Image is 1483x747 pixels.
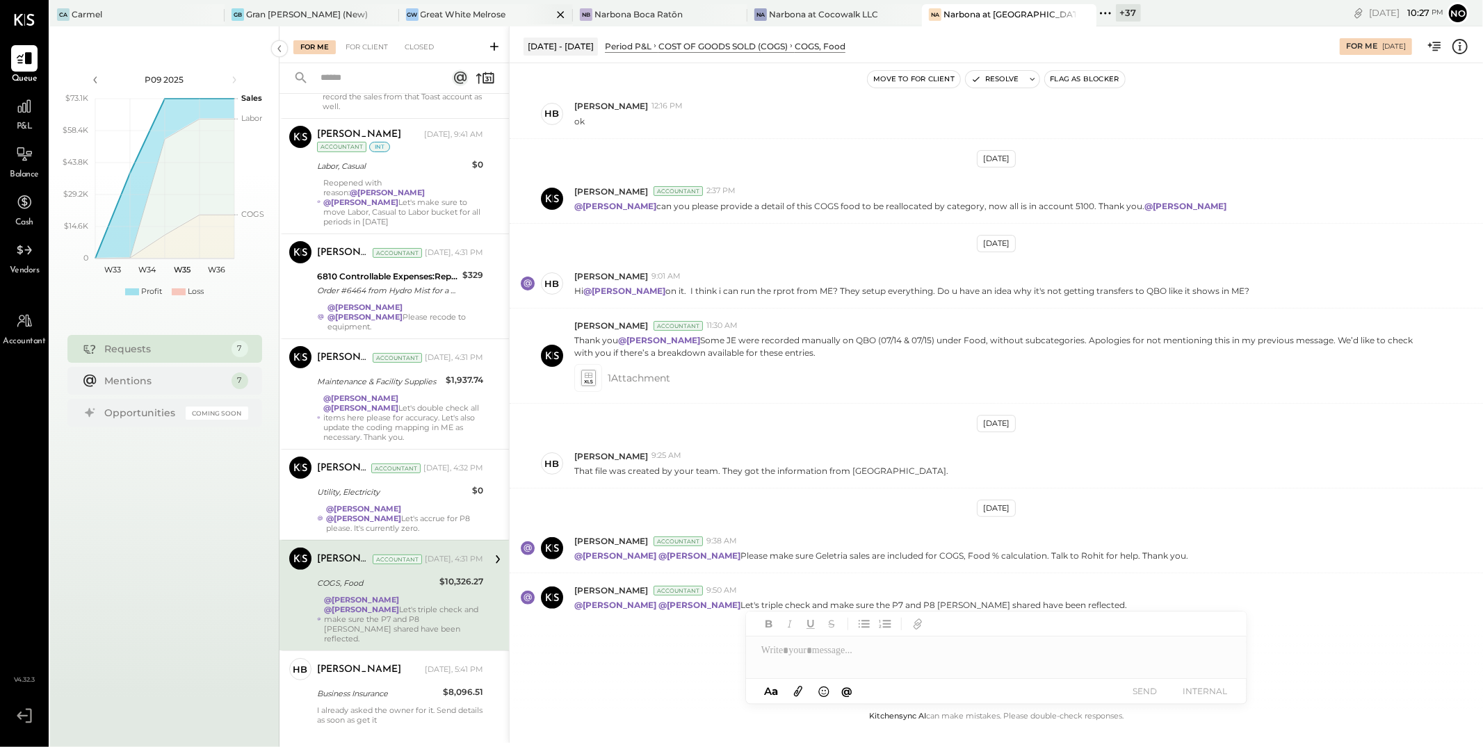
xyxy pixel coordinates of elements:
strong: @[PERSON_NAME] [323,197,398,207]
span: a [772,684,778,698]
p: ok [574,115,585,127]
div: Period P&L [605,40,651,52]
span: [PERSON_NAME] [574,100,648,112]
span: [PERSON_NAME] [574,584,648,596]
div: [DATE], 4:31 PM [425,352,483,363]
div: $1,937.74 [446,373,483,387]
div: Accountant [373,248,422,258]
div: Gran [PERSON_NAME] (New) [246,8,368,20]
strong: @[PERSON_NAME] [323,393,398,403]
button: No [1447,2,1469,24]
button: Resolve [966,71,1024,88]
div: int [369,142,390,152]
div: HB [545,457,560,470]
div: Utility, Electricity [317,485,468,499]
button: Italic [781,615,799,633]
text: W33 [104,265,121,274]
strong: @[PERSON_NAME] [618,335,700,345]
text: Sales [241,93,262,103]
span: [PERSON_NAME] [574,535,648,547]
p: can you please provide a detail of this COGS food to be reallocated by category, now all is in ac... [574,200,1229,212]
span: Accountant [3,336,46,348]
div: P09 2025 [106,74,224,85]
div: [DATE], 4:31 PM [425,554,483,565]
div: Narbona at [GEOGRAPHIC_DATA] LLC [943,8,1076,20]
div: 6810 Controllable Expenses:Repairs & Maintenance:Repair & Maintenance, Equipment [317,270,458,284]
span: 11:30 AM [706,320,738,331]
a: Balance [1,141,48,181]
div: Narbona Boca Ratōn [594,8,683,20]
div: Accountant [317,142,366,152]
button: SEND [1117,682,1173,700]
text: COGS [241,209,264,219]
div: Accountant [654,586,703,596]
button: Aa [760,684,782,699]
div: [DATE] - [DATE] [524,38,598,55]
div: [DATE] [1369,6,1443,19]
div: 7 [232,340,248,357]
div: Let's triple check and make sure the P7 and P8 [PERSON_NAME] shared have been reflected. [324,595,483,643]
a: P&L [1,93,48,133]
div: Great White Melrose [421,8,506,20]
div: Na [929,8,941,21]
div: For Me [1346,41,1377,52]
span: @ [842,684,853,698]
strong: @[PERSON_NAME] [574,201,656,211]
a: Cash [1,189,48,229]
p: That file was created by your team. They got the information from [GEOGRAPHIC_DATA]. [574,465,948,477]
strong: @[PERSON_NAME] [574,600,656,610]
div: Reopened with reason: Let's make sure to move Labor, Casual to Labor bucket for all periods in [D... [323,178,483,227]
div: [DATE], 4:31 PM [425,247,483,258]
div: Profit [141,286,162,297]
span: 1 Attachment [608,364,670,392]
p: Thank you Some JE were recorded manually on QBO (07/14 & 07/15) under Food, without subcategories... [574,334,1427,358]
div: Closed [398,40,441,54]
div: Carmel [72,8,102,20]
span: 9:01 AM [651,271,681,282]
span: P&L [17,121,33,133]
span: 9:50 AM [706,585,737,596]
div: Order #6464 from Hydro Mist for a 24 Inch Outdoor Wall Mount Oscillating Fan, total $329.00 [317,284,458,297]
span: 9:38 AM [706,536,737,547]
div: $8,096.51 [443,685,483,699]
button: Unordered List [855,615,873,633]
span: [PERSON_NAME] [574,186,648,197]
text: W35 [174,265,191,274]
div: Accountant [373,353,422,363]
text: 0 [83,253,88,263]
strong: @[PERSON_NAME] [350,188,425,197]
div: Accountant [654,321,703,331]
text: W36 [208,265,225,274]
div: Accountant [371,463,421,473]
span: 9:25 AM [651,450,681,461]
div: Accountant [654,186,703,196]
div: [DATE], 9:41 AM [424,129,483,140]
div: $0 [472,158,483,172]
div: [DATE] [1382,42,1406,51]
strong: @[PERSON_NAME] [574,550,656,561]
div: [DATE] [977,150,1016,167]
div: copy link [1352,6,1366,20]
text: $73.1K [65,93,88,103]
text: $58.4K [63,125,88,135]
div: $329 [462,268,483,282]
span: Cash [15,217,33,229]
div: GW [406,8,419,21]
button: INTERNAL [1177,682,1233,700]
span: [PERSON_NAME] [574,450,648,462]
div: COGS, Food [317,576,435,590]
button: Strikethrough [822,615,841,633]
div: I already asked the owner for it. Send details as soon as get it [317,705,483,725]
p: Please make sure Geletria sales are included for COGS, Food % calculation. Talk to Rohit for help... [574,550,1188,561]
div: For Client [339,40,395,54]
button: Ordered List [876,615,894,633]
p: Hi on it. I think i can run the rprot from ME? They setup everything. Do u have an idea why it's ... [574,285,1249,297]
div: [DATE] [977,415,1016,432]
div: Narbona at Cocowalk LLC [769,8,878,20]
div: Let's double check all items here please for accuracy. Let's also update the coding mapping in ME... [323,393,483,442]
div: Let's accrue for P8 please. It's currently zero. [326,504,483,533]
div: Ca [57,8,70,21]
span: 2:37 PM [706,186,736,197]
div: COST OF GOODS SOLD (COGS) [658,40,788,52]
div: COGS, Food [795,40,845,52]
